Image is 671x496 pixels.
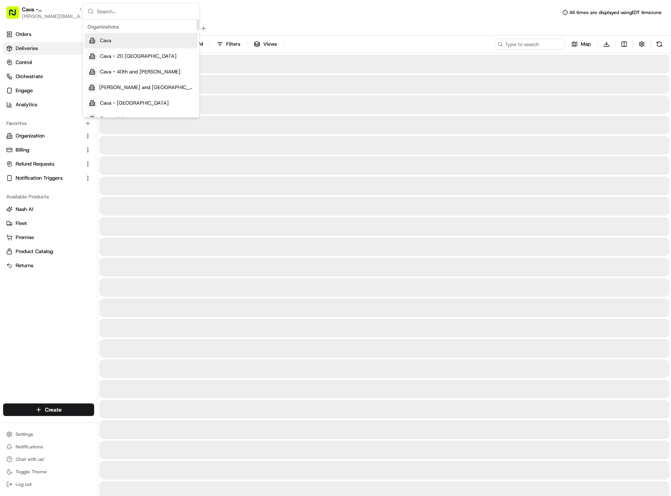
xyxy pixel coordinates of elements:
div: Suggestions [83,20,199,118]
span: Settings [16,431,33,437]
span: Deliveries [16,45,38,52]
button: Promise [3,231,94,244]
span: Klarizel Pensader [24,142,64,148]
button: Control [3,56,94,69]
p: Welcome 👋 [8,31,142,44]
button: Nash AI [3,203,94,216]
span: Product Catalog [16,248,53,255]
button: Product Catalog [3,245,94,258]
a: 💻API Documentation [63,171,128,186]
span: Cava - [GEOGRAPHIC_DATA] [100,100,169,107]
span: Cava [100,37,111,44]
span: [DATE] [70,142,86,148]
span: Cava - 40th and [PERSON_NAME] [100,68,180,75]
span: Returns [16,262,33,269]
span: [DATE] [69,121,85,127]
img: 1736555255976-a54dd68f-1ca7-489b-9aae-adbdc363a1c4 [16,143,22,149]
a: 📗Knowledge Base [5,171,63,186]
button: Start new chat [133,77,142,86]
button: Views [250,39,280,50]
span: • [66,142,69,148]
span: • [65,121,68,127]
a: Returns [6,262,91,269]
button: Toggle Theme [3,466,94,477]
input: Got a question? Start typing here... [20,50,141,59]
img: Nash [8,8,23,23]
a: Notification Triggers [6,175,82,182]
span: Analytics [16,101,37,108]
button: Filters [213,39,244,50]
span: API Documentation [74,175,125,182]
button: Refresh [654,39,665,50]
span: Nash AI [16,206,33,213]
button: See all [121,100,142,109]
span: Orchestrate [16,73,43,80]
a: Deliveries [3,42,94,55]
a: Product Catalog [6,248,91,255]
button: Create [3,403,94,416]
span: Chat with us! [16,456,44,462]
span: Billing [16,146,29,153]
a: Nash AI [6,206,91,213]
span: Refund Requests [16,161,54,168]
span: [PERSON_NAME] [24,121,63,127]
span: Promise [16,234,34,241]
button: [PERSON_NAME][EMAIL_ADDRESS][PERSON_NAME][DOMAIN_NAME] [22,13,84,20]
button: Map [568,39,594,50]
div: 💻 [66,175,72,182]
a: Billing [6,146,82,153]
a: Refund Requests [6,161,82,168]
button: Cava - [PERSON_NAME][GEOGRAPHIC_DATA][PERSON_NAME][EMAIL_ADDRESS][PERSON_NAME][DOMAIN_NAME] [3,3,81,22]
button: Organization [3,130,94,142]
div: Available Products [3,191,94,203]
span: Control [16,59,32,66]
button: Chat with us! [3,454,94,465]
button: Orchestrate [3,70,94,83]
button: Notification Triggers [3,172,94,184]
span: Toggle Theme [16,469,47,475]
span: Engage [16,87,33,94]
input: Type to search [494,39,565,50]
button: Settings [3,429,94,440]
div: Start new chat [35,75,128,82]
button: Cava - [PERSON_NAME][GEOGRAPHIC_DATA] [22,5,76,13]
span: Cava - Arboretum [100,115,142,122]
button: Refund Requests [3,158,94,170]
div: Organizations [84,21,198,33]
span: Knowledge Base [16,175,60,182]
button: Returns [3,259,94,272]
span: Create [45,406,62,414]
div: Past conversations [8,102,52,108]
button: Log out [3,479,94,490]
span: Pylon [78,194,95,200]
div: We're available if you need us! [35,82,107,89]
span: Organization [16,132,45,139]
button: Billing [3,144,94,156]
button: Fleet [3,217,94,230]
span: Views [263,41,277,48]
a: Orders [3,28,94,41]
span: [PERSON_NAME] and [GEOGRAPHIC_DATA] [99,84,195,91]
div: 📗 [8,175,14,182]
span: Map [581,41,591,48]
a: Fleet [6,220,91,227]
a: Promise [6,234,91,241]
a: Organization [6,132,82,139]
div: Favorites [3,117,94,130]
img: 1755196953914-cd9d9cba-b7f7-46ee-b6f5-75ff69acacf5 [16,75,30,89]
span: Fleet [16,220,27,227]
span: Notification Triggers [16,175,62,182]
span: Filters [226,41,240,48]
input: Search... [97,4,195,19]
a: Analytics [3,98,94,111]
span: All times are displayed using EDT timezone [569,9,662,16]
span: Log out [16,481,32,487]
button: Engage [3,84,94,97]
img: Dipesh Patel [8,114,20,126]
img: 1736555255976-a54dd68f-1ca7-489b-9aae-adbdc363a1c4 [8,75,22,89]
span: Notifications [16,444,43,450]
a: Powered byPylon [55,193,95,200]
span: Cava - 20 [GEOGRAPHIC_DATA] [100,53,177,60]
